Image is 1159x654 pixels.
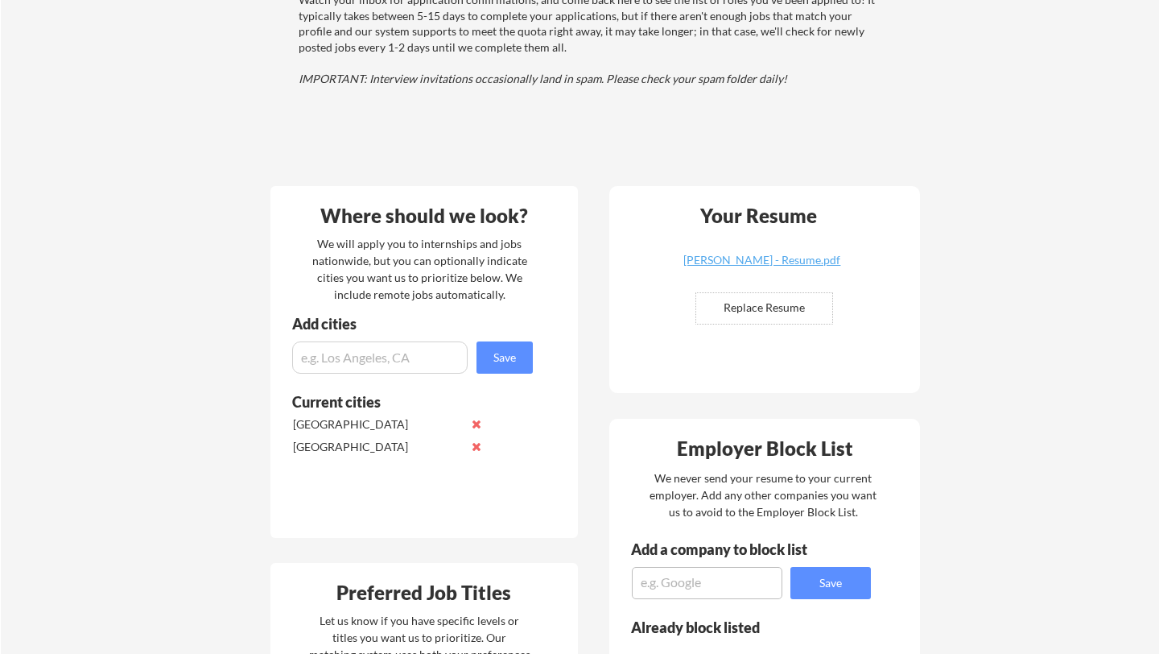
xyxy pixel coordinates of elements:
[679,206,839,226] div: Your Resume
[790,567,871,599] button: Save
[292,395,515,409] div: Current cities
[292,341,468,374] input: e.g. Los Angeles, CA
[293,439,463,455] div: [GEOGRAPHIC_DATA]
[292,317,537,331] div: Add cities
[666,255,858,279] a: [PERSON_NAME] - Resume.pdf
[274,583,574,602] div: Preferred Job Titles
[299,72,787,85] em: IMPORTANT: Interview invitations occasionally land in spam. Please check your spam folder daily!
[649,470,878,520] div: We never send your resume to your current employer. Add any other companies you want us to avoid ...
[476,341,533,374] button: Save
[309,235,530,303] div: We will apply you to internships and jobs nationwide, but you can optionally indicate cities you ...
[616,439,915,458] div: Employer Block List
[274,206,574,226] div: Where should we look?
[666,255,858,266] div: [PERSON_NAME] - Resume.pdf
[631,542,832,557] div: Add a company to block list
[631,620,849,635] div: Already block listed
[293,416,463,433] div: [GEOGRAPHIC_DATA]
